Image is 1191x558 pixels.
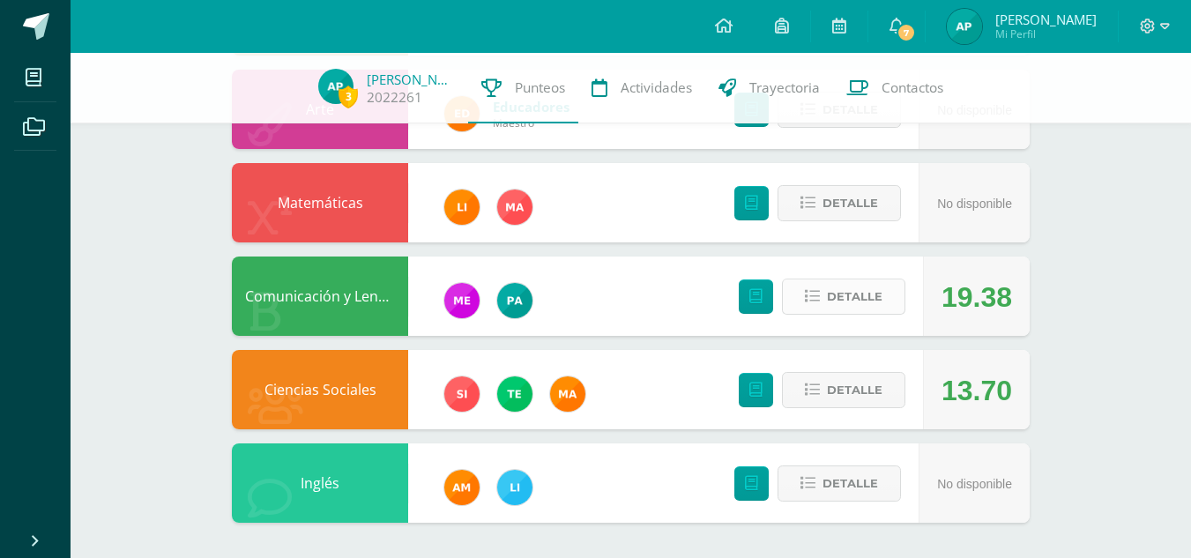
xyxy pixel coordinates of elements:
[823,467,878,500] span: Detalle
[705,53,833,123] a: Trayectoria
[468,53,578,123] a: Punteos
[444,470,480,505] img: 27d1f5085982c2e99c83fb29c656b88a.png
[339,86,358,108] span: 3
[947,9,982,44] img: 16dbf630ebc2ed5c490ee54726b3959b.png
[937,197,1012,211] span: No disponible
[749,78,820,97] span: Trayectoria
[497,376,532,412] img: 43d3dab8d13cc64d9a3940a0882a4dc3.png
[778,465,901,502] button: Detalle
[550,376,585,412] img: 266030d5bbfb4fab9f05b9da2ad38396.png
[515,78,565,97] span: Punteos
[578,53,705,123] a: Actividades
[367,71,455,88] a: [PERSON_NAME]
[232,163,408,242] div: Matemáticas
[232,443,408,523] div: Inglés
[497,283,532,318] img: 53dbe22d98c82c2b31f74347440a2e81.png
[897,23,916,42] span: 7
[827,374,882,406] span: Detalle
[318,69,354,104] img: 16dbf630ebc2ed5c490ee54726b3959b.png
[995,11,1097,28] span: [PERSON_NAME]
[833,53,957,123] a: Contactos
[778,185,901,221] button: Detalle
[444,376,480,412] img: 1e3c7f018e896ee8adc7065031dce62a.png
[444,283,480,318] img: 498c526042e7dcf1c615ebb741a80315.png
[232,257,408,336] div: Comunicación y Lenguaje
[882,78,943,97] span: Contactos
[621,78,692,97] span: Actividades
[942,351,1012,430] div: 13.70
[497,190,532,225] img: 777e29c093aa31b4e16d68b2ed8a8a42.png
[782,372,905,408] button: Detalle
[497,470,532,505] img: 82db8514da6684604140fa9c57ab291b.png
[937,477,1012,491] span: No disponible
[232,350,408,429] div: Ciencias Sociales
[444,190,480,225] img: d78b0415a9069934bf99e685b082ed4f.png
[995,26,1097,41] span: Mi Perfil
[367,88,422,107] a: 2022261
[942,257,1012,337] div: 19.38
[823,187,878,219] span: Detalle
[827,280,882,313] span: Detalle
[782,279,905,315] button: Detalle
